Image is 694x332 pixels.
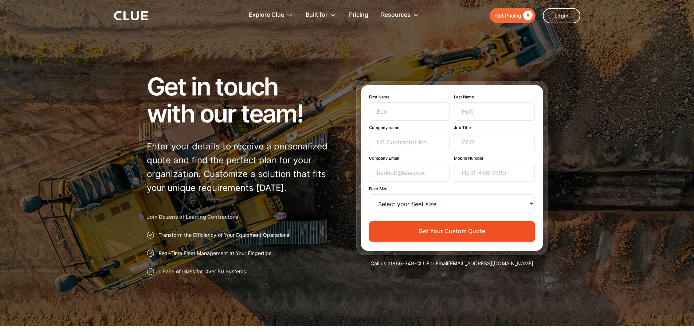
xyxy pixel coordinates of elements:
label: Company Email [369,156,450,161]
a: 866-349-CLUE [392,260,430,266]
p: Real-Time Fleet Management at Your Fingertips [158,250,271,257]
div: Explore Clue [249,4,284,27]
div: Get Pricing [495,11,521,20]
a: Get Pricing [490,8,536,23]
input: Holt [454,102,535,121]
div:  [521,11,533,20]
label: First Name [369,94,450,99]
input: (123)-456-7890 [454,164,535,182]
h1: Get in touch with our team! [147,73,338,127]
a: Login [543,8,580,23]
label: Last Name [454,94,535,99]
p: 1 Pane of Glass for Over 50 Systems [158,268,246,275]
label: Job Title [454,125,535,130]
button: Get Your Custom Quote [369,221,535,241]
div: Built for [306,4,336,27]
img: Approval checkmark icon [147,231,154,239]
input: US Contractor Inc. [369,133,450,151]
div: Resources [381,4,419,27]
div: Explore Clue [249,4,293,27]
a: Pricing [349,4,368,27]
div: Call us at or Email [356,260,548,267]
input: CEO [454,133,535,151]
label: Company name [369,125,450,130]
h2: Join Dozens of Leading Contractors [147,213,338,220]
p: Enter your details to receive a personalized quote and find the perfect plan for your organizatio... [147,140,338,195]
p: Transform the Efficiency of Your Equipment Operations [158,231,289,239]
img: Approval checkmark icon [147,250,154,257]
div: Resources [381,4,411,27]
input: Ben [369,102,450,121]
label: Fleet Size [369,186,535,191]
img: Approval checkmark icon [147,268,154,275]
input: benholt@usa.com [369,164,450,182]
label: Mobile Number [454,156,535,161]
div: Built for [306,4,328,27]
a: [EMAIL_ADDRESS][DOMAIN_NAME] [448,260,533,266]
